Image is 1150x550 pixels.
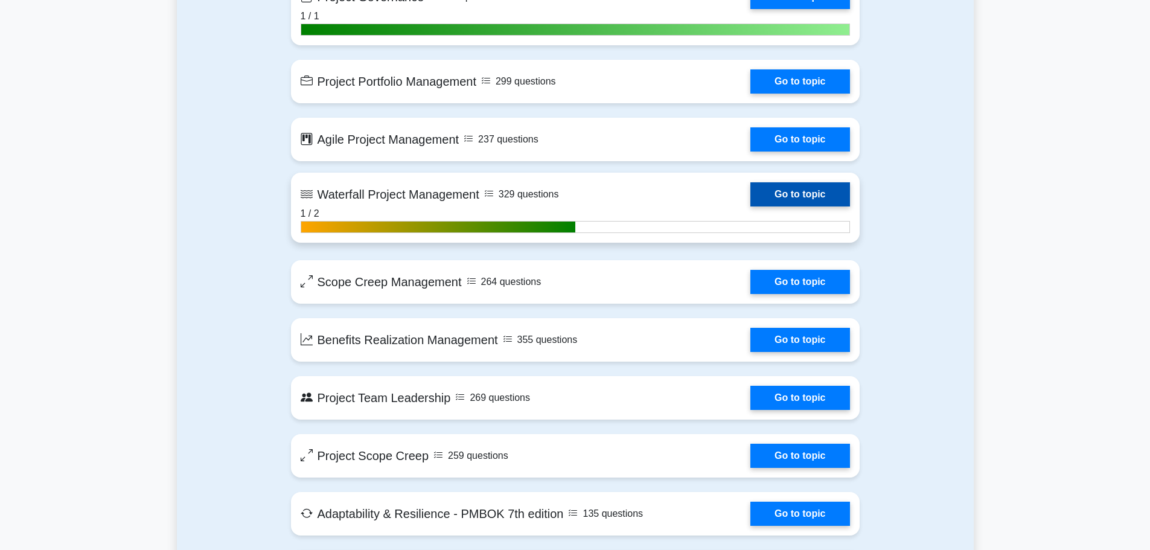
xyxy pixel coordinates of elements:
[750,127,849,152] a: Go to topic
[750,270,849,294] a: Go to topic
[750,69,849,94] a: Go to topic
[750,328,849,352] a: Go to topic
[750,444,849,468] a: Go to topic
[750,386,849,410] a: Go to topic
[750,502,849,526] a: Go to topic
[750,182,849,206] a: Go to topic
